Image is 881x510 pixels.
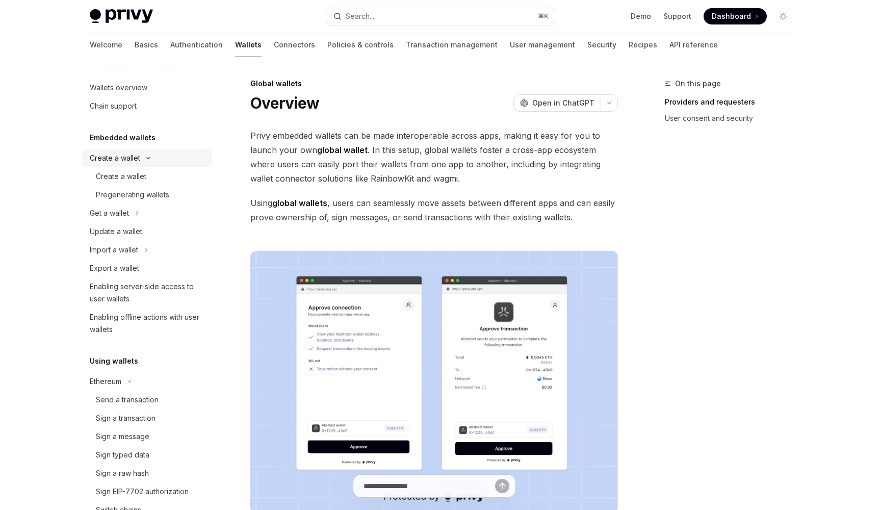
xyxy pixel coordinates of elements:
a: Enabling server-side access to user wallets [82,277,212,308]
div: Create a wallet [90,152,140,164]
a: Providers and requesters [665,94,799,110]
span: Privy embedded wallets can be made interoperable across apps, making it easy for you to launch yo... [250,129,618,186]
a: Basics [135,33,158,57]
a: Sign typed data [82,446,212,464]
div: Create a wallet [96,170,146,183]
img: light logo [90,9,153,23]
div: Chain support [90,100,137,112]
div: Global wallets [250,79,618,89]
a: Wallets [235,33,262,57]
div: Ethereum [90,375,121,388]
strong: global wallet [317,145,368,155]
a: Send a transaction [82,391,212,409]
button: Open in ChatGPT [513,94,601,112]
button: Search...⌘K [326,7,555,25]
a: Export a wallet [82,259,212,277]
h5: Using wallets [90,355,138,367]
span: On this page [675,78,721,90]
div: Update a wallet [90,225,142,238]
div: Sign typed data [96,449,149,461]
a: Chain support [82,97,212,115]
a: Sign a message [82,427,212,446]
div: Enabling offline actions with user wallets [90,311,206,336]
div: Import a wallet [90,244,138,256]
div: Wallets overview [90,82,147,94]
a: Recipes [629,33,657,57]
a: Pregenerating wallets [82,186,212,204]
a: Security [587,33,616,57]
a: Enabling offline actions with user wallets [82,308,212,339]
button: Toggle dark mode [775,8,791,24]
a: Create a wallet [82,167,212,186]
a: Connectors [274,33,315,57]
div: Get a wallet [90,207,129,219]
div: Sign a raw hash [96,467,149,479]
a: Sign a transaction [82,409,212,427]
a: Wallets overview [82,79,212,97]
span: Dashboard [712,11,751,21]
a: User management [510,33,575,57]
h5: Embedded wallets [90,132,156,144]
a: Sign a raw hash [82,464,212,482]
button: Send message [495,479,509,493]
div: Send a transaction [96,394,159,406]
div: Sign a message [96,430,149,443]
a: API reference [669,33,718,57]
a: Demo [631,11,651,21]
a: Sign EIP-7702 authorization [82,482,212,501]
a: Authentication [170,33,223,57]
div: Export a wallet [90,262,139,274]
a: Update a wallet [82,222,212,241]
a: Welcome [90,33,122,57]
div: Enabling server-side access to user wallets [90,280,206,305]
div: Sign EIP-7702 authorization [96,486,189,498]
div: Search... [346,10,374,22]
a: Dashboard [704,8,767,24]
span: ⌘ K [538,12,549,20]
a: Policies & controls [327,33,394,57]
a: User consent and security [665,110,799,126]
div: Pregenerating wallets [96,189,169,201]
h1: Overview [250,94,319,112]
strong: global wallets [272,198,327,208]
a: Support [663,11,691,21]
span: Using , users can seamlessly move assets between different apps and can easily prove ownership of... [250,196,618,224]
a: Transaction management [406,33,498,57]
div: Sign a transaction [96,412,156,424]
span: Open in ChatGPT [532,98,594,108]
